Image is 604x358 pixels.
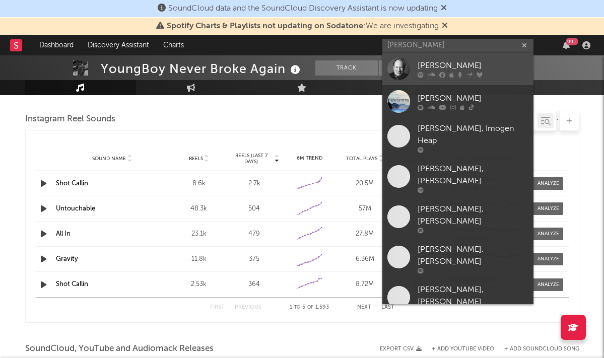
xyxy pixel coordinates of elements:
[380,346,422,352] button: Export CSV
[340,279,390,290] div: 8.72M
[56,180,88,187] a: Shot Callin
[167,22,439,30] span: : We are investigating
[92,156,126,162] span: Sound Name
[174,229,224,239] div: 23.1k
[418,244,528,268] div: [PERSON_NAME], [PERSON_NAME]
[418,123,528,147] div: [PERSON_NAME], Imogen Heap
[32,35,81,55] a: Dashboard
[382,198,533,239] a: [PERSON_NAME], [PERSON_NAME]
[315,60,378,76] button: Track
[340,179,390,189] div: 20.5M
[156,35,191,55] a: Charts
[504,346,579,352] button: + Add SoundCloud Song
[418,203,528,228] div: [PERSON_NAME], [PERSON_NAME]
[382,85,533,118] a: [PERSON_NAME]
[307,305,313,310] span: of
[422,346,494,352] div: + Add YouTube Video
[418,163,528,187] div: [PERSON_NAME], [PERSON_NAME]
[441,5,447,13] span: Dismiss
[229,153,274,165] span: Reels (last 7 days)
[294,305,300,310] span: to
[81,35,156,55] a: Discovery Assistant
[494,346,579,352] button: + Add SoundCloud Song
[346,156,377,162] span: Total Plays
[56,281,88,288] a: Shot Callin
[56,256,78,262] a: Gravity
[418,59,528,71] div: [PERSON_NAME]
[174,204,224,214] div: 48.3k
[174,179,224,189] div: 8.6k
[382,118,533,158] a: [PERSON_NAME], Imogen Heap
[189,156,203,162] span: Reels
[174,279,224,290] div: 2.53k
[357,305,371,310] button: Next
[340,204,390,214] div: 57M
[282,302,337,314] div: 1 5 1,593
[381,305,394,310] button: Last
[101,60,303,77] div: YoungBoy Never Broke Again
[442,22,448,30] span: Dismiss
[210,305,225,310] button: First
[382,279,533,319] a: [PERSON_NAME], [PERSON_NAME]
[229,179,280,189] div: 2.7k
[167,22,363,30] span: Spotify Charts & Playlists not updating on Sodatone
[168,5,438,13] span: SoundCloud data and the SoundCloud Discovery Assistant is now updating
[229,229,280,239] div: 479
[340,229,390,239] div: 27.8M
[174,254,224,264] div: 11.8k
[563,41,570,49] button: 99+
[235,305,261,310] button: Previous
[382,239,533,279] a: [PERSON_NAME], [PERSON_NAME]
[25,343,214,355] span: SoundCloud, YouTube and Audiomack Releases
[229,204,280,214] div: 504
[418,92,528,104] div: [PERSON_NAME]
[229,279,280,290] div: 364
[382,158,533,198] a: [PERSON_NAME], [PERSON_NAME]
[340,254,390,264] div: 6.36M
[56,231,71,237] a: All In
[56,205,95,212] a: Untouchable
[432,346,494,352] button: + Add YouTube Video
[229,254,280,264] div: 375
[418,284,528,308] div: [PERSON_NAME], [PERSON_NAME]
[382,52,533,85] a: [PERSON_NAME]
[285,155,335,162] div: 6M Trend
[382,39,533,52] input: Search for artists
[566,38,578,45] div: 99 +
